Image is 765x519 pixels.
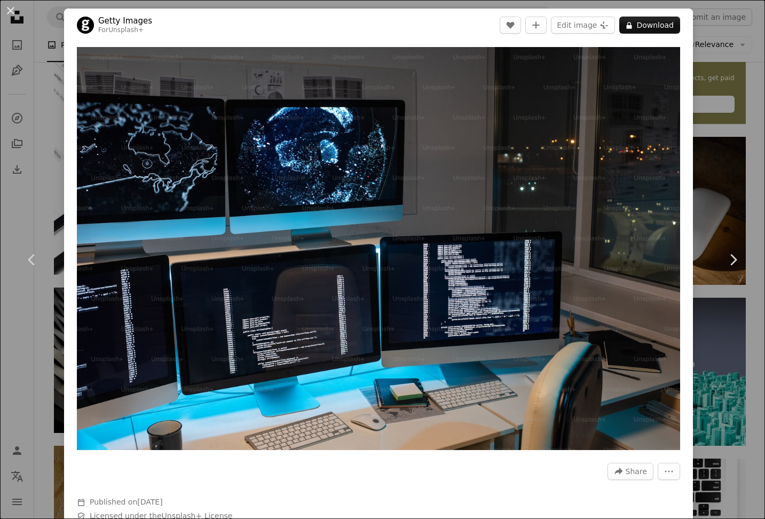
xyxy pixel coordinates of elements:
img: Go to Getty Images's profile [77,17,94,34]
a: Next [701,208,765,311]
a: Unsplash+ [108,26,144,34]
img: Part of large openspace office of programming company with long desk and several computer monitor... [77,47,680,450]
div: For [98,26,152,35]
button: Zoom in on this image [77,47,680,450]
button: Edit image [551,17,615,34]
button: Like [500,17,521,34]
button: Download [619,17,680,34]
a: Getty Images [98,16,152,26]
button: Share this image [608,463,653,480]
span: Published on [90,498,163,506]
button: Add to Collection [525,17,547,34]
button: More Actions [658,463,680,480]
time: September 13, 2022 at 2:31:24 AM EDT [137,498,162,506]
span: Share [626,463,647,479]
